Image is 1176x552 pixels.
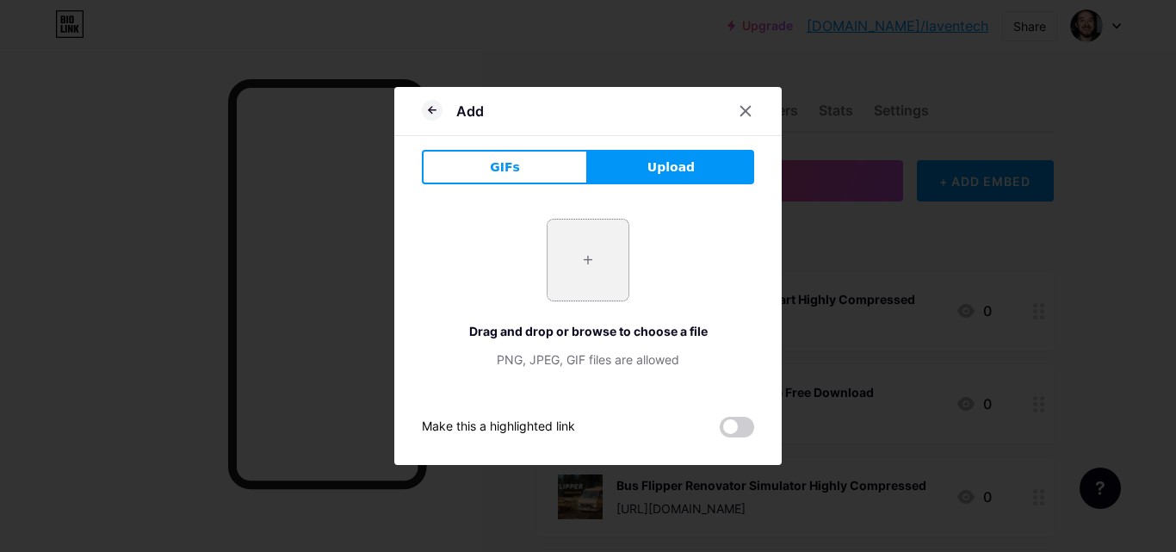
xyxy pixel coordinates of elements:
[422,417,575,437] div: Make this a highlighted link
[456,101,484,121] div: Add
[647,158,695,177] span: Upload
[422,322,754,340] div: Drag and drop or browse to choose a file
[588,150,754,184] button: Upload
[422,350,754,369] div: PNG, JPEG, GIF files are allowed
[490,158,520,177] span: GIFs
[422,150,588,184] button: GIFs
